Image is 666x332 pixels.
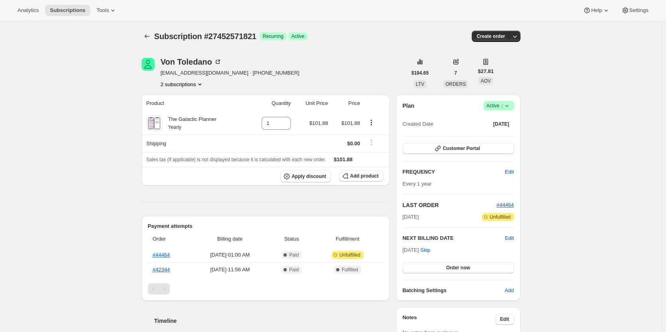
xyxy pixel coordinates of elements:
[153,267,170,273] a: #42344
[495,314,514,325] button: Edit
[193,266,267,274] span: [DATE] · 11:56 AM
[505,234,514,242] button: Edit
[289,267,299,273] span: Paid
[454,70,457,76] span: 7
[142,95,247,112] th: Product
[161,58,222,66] div: Von Toledano
[402,201,497,209] h2: LAST ORDER
[402,168,505,176] h2: FREQUENCY
[407,67,433,79] button: $194.65
[449,67,462,79] button: 7
[402,287,504,294] h6: Batching Settings
[493,121,509,127] span: [DATE]
[446,265,470,271] span: Order now
[497,201,514,209] button: #44464
[293,95,330,112] th: Unit Price
[478,67,494,75] span: $27.81
[420,246,430,254] span: Skip
[402,314,495,325] h3: Notes
[402,234,505,242] h2: NEXT BILLING DATE
[289,252,299,258] span: Paid
[316,235,378,243] span: Fulfillment
[153,252,170,258] a: #44464
[416,244,435,257] button: Skip
[416,81,424,87] span: LTV
[505,168,514,176] span: Edit
[142,31,153,42] button: Subscriptions
[629,7,648,14] span: Settings
[142,58,154,71] span: Von Toledano
[148,283,384,294] nav: Pagination
[162,115,217,131] div: The Galactic Planner
[13,5,43,16] button: Analytics
[97,7,109,14] span: Tools
[292,173,326,180] span: Apply discount
[402,143,514,154] button: Customer Portal
[168,125,181,130] small: Yearly
[472,31,510,42] button: Create order
[481,78,491,84] span: AOV
[347,140,360,146] span: $0.00
[350,173,378,179] span: Add product
[50,7,85,14] span: Subscriptions
[193,251,267,259] span: [DATE] · 01:00 AM
[193,235,267,243] span: Billing date
[365,138,378,147] button: Shipping actions
[339,170,383,182] button: Add product
[309,120,328,126] span: $101.88
[339,252,361,258] span: Unfulfilled
[500,316,509,322] span: Edit
[617,5,653,16] button: Settings
[45,5,90,16] button: Subscriptions
[591,7,602,14] span: Help
[402,181,432,187] span: Every 1 year
[443,145,480,152] span: Customer Portal
[500,284,518,297] button: Add
[292,33,305,40] span: Active
[272,235,312,243] span: Status
[342,267,358,273] span: Fulfilled
[263,33,284,40] span: Recurring
[497,202,514,208] a: #44464
[402,213,419,221] span: [DATE]
[402,262,514,273] button: Order now
[402,120,433,128] span: Created Date
[142,134,247,152] th: Shipping
[341,120,360,126] span: $101.88
[148,222,384,230] h2: Payment attempts
[331,95,363,112] th: Price
[154,32,256,41] span: Subscription #27452571821
[578,5,615,16] button: Help
[92,5,122,16] button: Tools
[501,103,502,109] span: |
[147,115,161,131] img: product img
[334,156,353,162] span: $101.88
[161,69,300,77] span: [EMAIL_ADDRESS][DOMAIN_NAME] · [PHONE_NUMBER]
[247,95,294,112] th: Quantity
[445,81,466,87] span: ORDERS
[504,287,514,294] span: Add
[402,102,414,110] h2: Plan
[487,102,511,110] span: Active
[412,70,429,76] span: $194.65
[500,166,518,178] button: Edit
[477,33,505,40] span: Create order
[489,119,514,130] button: [DATE]
[148,230,191,248] th: Order
[18,7,39,14] span: Analytics
[161,80,204,88] button: Product actions
[365,118,378,127] button: Product actions
[154,317,390,325] h2: Timeline
[146,157,326,162] span: Sales tax (if applicable) is not displayed because it is calculated with each new order.
[280,170,331,182] button: Apply discount
[490,214,511,220] span: Unfulfilled
[402,247,430,253] span: [DATE] ·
